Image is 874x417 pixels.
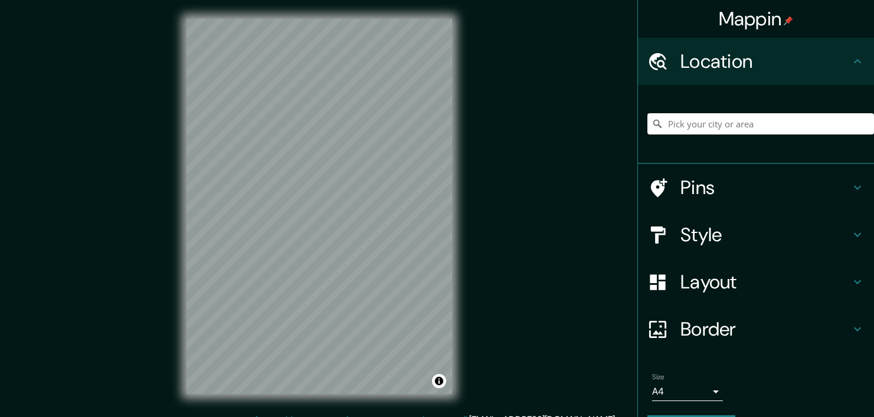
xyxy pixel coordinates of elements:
div: Pins [638,164,874,211]
div: Style [638,211,874,258]
div: Layout [638,258,874,306]
h4: Style [680,223,850,247]
h4: Pins [680,176,850,199]
label: Size [652,372,664,382]
div: Border [638,306,874,353]
canvas: Map [186,19,452,394]
h4: Border [680,317,850,341]
h4: Mappin [719,7,794,31]
img: pin-icon.png [784,16,793,25]
input: Pick your city or area [647,113,874,134]
div: Location [638,38,874,85]
h4: Layout [680,270,850,294]
h4: Location [680,50,850,73]
div: A4 [652,382,723,401]
button: Toggle attribution [432,374,446,388]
